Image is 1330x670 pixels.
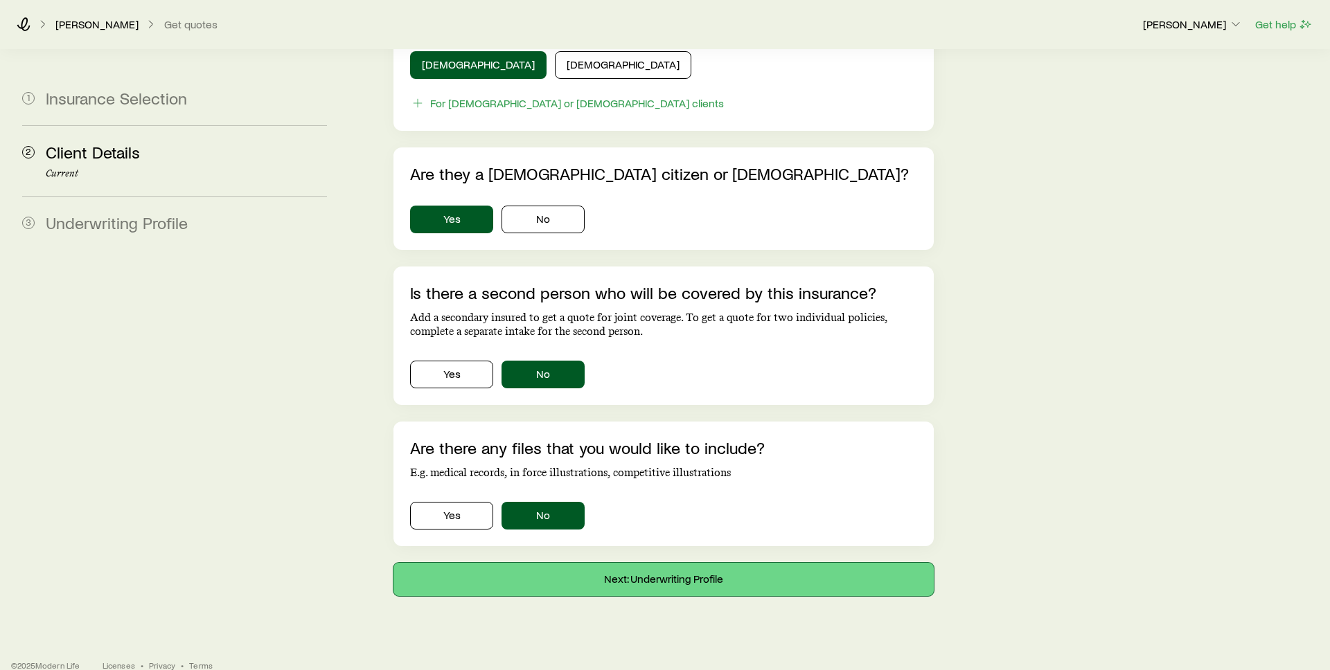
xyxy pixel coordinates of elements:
span: Client Details [46,142,140,162]
span: 3 [22,217,35,229]
span: Underwriting Profile [46,212,188,233]
button: Yes [410,361,493,388]
button: [DEMOGRAPHIC_DATA] [555,51,691,79]
button: No [502,361,585,388]
p: Are there any files that you would like to include? [410,438,917,458]
button: Next: Underwriting Profile [393,563,934,596]
button: No [502,502,585,529]
button: No [502,206,585,233]
button: For [DEMOGRAPHIC_DATA] or [DEMOGRAPHIC_DATA] clients [410,96,725,111]
button: Get quotes [163,18,218,31]
button: [DEMOGRAPHIC_DATA] [410,51,547,79]
p: Are they a [DEMOGRAPHIC_DATA] citizen or [DEMOGRAPHIC_DATA]? [410,164,917,183]
span: Insurance Selection [46,88,187,108]
p: Current [46,168,327,179]
button: Get help [1254,17,1313,33]
span: 1 [22,92,35,105]
span: 2 [22,146,35,159]
p: [PERSON_NAME] [1143,17,1243,31]
p: [PERSON_NAME] [55,17,139,31]
div: For [DEMOGRAPHIC_DATA] or [DEMOGRAPHIC_DATA] clients [430,96,724,110]
p: E.g. medical records, in force illustrations, competitive illustrations [410,466,917,480]
button: Yes [410,206,493,233]
button: [PERSON_NAME] [1142,17,1243,33]
p: Is there a second person who will be covered by this insurance? [410,283,917,302]
button: Yes [410,502,493,529]
p: Add a secondary insured to get a quote for joint coverage. To get a quote for two individual poli... [410,311,917,338]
